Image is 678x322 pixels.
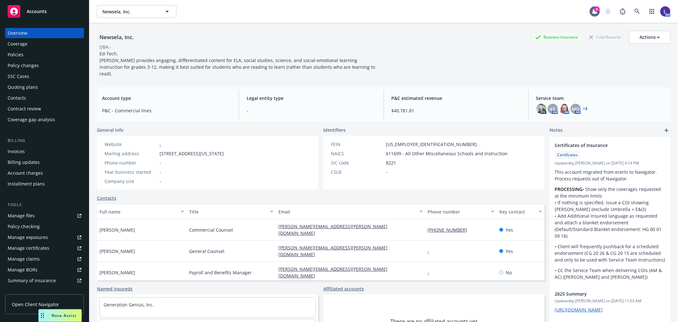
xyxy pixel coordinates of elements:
[102,95,231,101] span: Account type
[629,31,670,44] button: Actions
[99,248,135,255] span: [PERSON_NAME]
[189,208,267,215] div: Title
[99,227,135,233] span: [PERSON_NAME]
[555,267,665,280] p: • CC the Service Team when delivering COIs (AM & AC) ([PERSON_NAME] and [PERSON_NAME])
[278,245,387,257] a: [PERSON_NAME][EMAIL_ADDRESS][PERSON_NAME][DOMAIN_NAME]
[160,178,161,185] span: -
[8,168,43,178] div: Account charges
[5,157,84,167] a: Billing updates
[386,159,396,166] span: 8221
[5,243,84,253] a: Manage certificates
[99,208,177,215] div: Full name
[8,276,56,286] div: Summary of insurance
[8,39,27,49] div: Coverage
[160,150,224,157] span: [STREET_ADDRESS][US_STATE]
[616,5,629,18] a: Report a Bug
[38,309,46,322] div: Drag to move
[557,152,578,158] span: Certificates
[97,195,116,201] a: Contacts
[8,243,49,253] div: Manage certificates
[331,141,383,148] div: FEIN
[331,159,383,166] div: SIC code
[506,227,513,233] span: Yes
[499,208,535,215] div: Key contact
[386,150,508,157] span: 611699 - All Other Miscellaneous Schools and Instruction
[99,44,111,50] div: DBA: -
[97,285,133,292] a: Named insureds
[323,285,364,292] a: Affiliated accounts
[555,186,582,192] strong: PROCESSING
[8,146,25,157] div: Invoices
[583,107,588,111] a: +3
[276,204,425,219] button: Email
[428,248,435,254] a: -
[5,179,84,189] a: Installment plans
[38,309,82,322] button: Nova Assist
[5,168,84,178] a: Account charges
[536,104,546,114] img: photo
[602,5,614,18] a: Start snowing
[386,169,387,175] span: -
[5,232,84,242] a: Manage exposures
[187,204,276,219] button: Title
[392,95,521,101] span: P&C estimated revenue
[104,302,154,308] a: Generation Genius, Inc.
[105,159,157,166] div: Phone number
[323,127,346,133] span: Identifiers
[189,269,252,276] span: Payroll and Benefits Manager
[428,269,435,276] a: -
[5,3,84,20] a: Accounts
[97,204,187,219] button: Full name
[5,211,84,221] a: Manage files
[550,106,555,112] span: KS
[631,5,644,18] a: Search
[278,223,387,236] a: [PERSON_NAME][EMAIL_ADDRESS][PERSON_NAME][DOMAIN_NAME]
[555,307,603,313] a: [URL][DOMAIN_NAME]
[428,208,487,215] div: Phone number
[97,33,136,41] div: Newsela, Inc.
[189,227,233,233] span: Commercial Counsel
[532,33,581,41] div: Business Insurance
[8,232,48,242] div: Manage exposures
[8,71,29,81] div: SSC Cases
[99,51,376,77] span: Ed-Tech. [PERSON_NAME] provides engaging, differentiated content for ELA, social studies, science...
[640,31,660,43] div: Actions
[331,169,383,175] div: CSLB
[555,160,665,166] span: Updated by [PERSON_NAME] on [DATE] 4:14 PM
[5,93,84,103] a: Contacts
[160,159,161,166] span: -
[5,82,84,92] a: Quoting plans
[555,298,665,304] span: Updated by [PERSON_NAME] on [DATE] 11:03 AM
[5,137,84,144] div: Billing
[5,254,84,264] a: Manage claims
[559,104,569,114] img: photo
[99,269,135,276] span: [PERSON_NAME]
[8,179,45,189] div: Installment plans
[5,115,84,125] a: Coverage gap analysis
[594,6,600,12] div: 6
[247,95,376,101] span: Legal entity type
[5,146,84,157] a: Invoices
[5,60,84,71] a: Policy changes
[12,301,59,308] span: Open Client Navigator
[5,221,84,232] a: Policy checking
[105,150,157,157] div: Mailing address
[8,211,35,221] div: Manage files
[8,157,40,167] div: Billing updates
[5,276,84,286] a: Summary of insurance
[189,248,224,255] span: General Counsel
[8,60,39,71] div: Policy changes
[8,93,26,103] div: Contacts
[572,106,579,112] span: MQ
[8,221,40,232] div: Policy checking
[506,248,513,255] span: Yes
[646,5,658,18] a: Switch app
[497,204,544,219] button: Key contact
[386,141,477,148] span: [US_EMPLOYER_IDENTIFICATION_NUMBER]
[105,141,157,148] div: Website
[331,150,383,157] div: NAICS
[8,28,27,38] div: Overview
[97,5,176,18] button: Newsela, Inc.
[27,9,47,14] span: Accounts
[660,6,670,17] img: photo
